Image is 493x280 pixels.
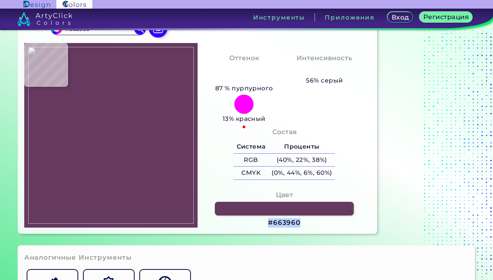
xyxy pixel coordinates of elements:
[306,77,343,84] ya-tr-span: 56% серый
[269,167,335,179] h5: (0%, 44%, 6%, 60%)
[419,12,473,23] a: Регистрация
[23,1,50,8] img: Логотип ArtyClick Design
[325,14,374,21] ya-tr-span: Приложения
[284,143,320,150] ya-tr-span: Проценты
[237,143,266,150] ya-tr-span: Система
[244,156,258,163] ya-tr-span: RGB
[392,13,409,21] ya-tr-span: Вход
[28,47,194,224] img: 1bdb8662-08f6-4e92-ae4b-3977675ee70d
[223,114,266,124] ya-tr-span: 13% красный
[269,154,335,167] h5: (40%, 22%, 38%)
[17,12,72,26] img: logo_artyclick_colors_white.svg
[229,54,259,62] ya-tr-span: Оттенок
[387,12,413,23] a: Вход
[241,169,261,176] ya-tr-span: CMYK
[219,65,269,83] ya-tr-span: Красновато - Пурпурный
[24,253,132,261] ya-tr-span: Аналогичные Инструменты
[423,13,469,21] ya-tr-span: Регистрация
[276,191,293,199] ya-tr-span: Цвет
[272,128,297,136] ya-tr-span: Состав
[301,65,348,73] ya-tr-span: Пастельный
[268,218,300,228] h3: #663960
[215,84,273,92] ya-tr-span: 87 % пурпурного
[297,54,352,62] ya-tr-span: Интенсивность
[253,14,305,21] ya-tr-span: Инструменты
